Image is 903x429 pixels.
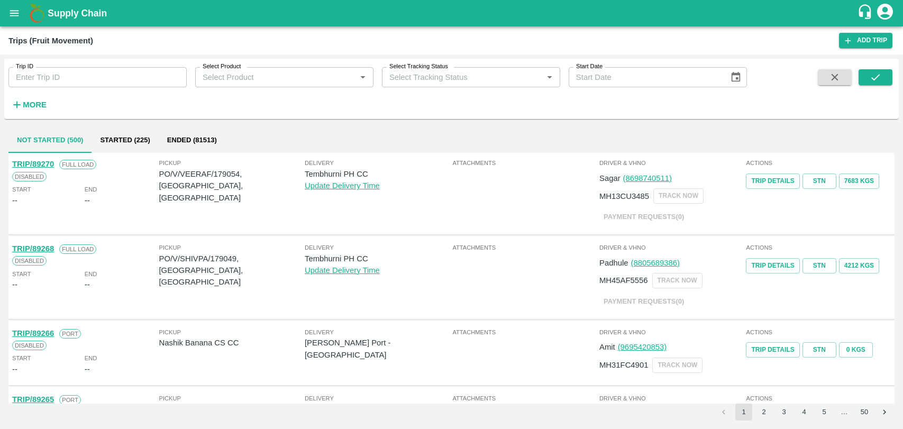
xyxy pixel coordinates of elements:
a: (8698740511) [623,174,672,182]
button: Not Started (500) [8,127,92,153]
button: open drawer [2,1,26,25]
a: TRIP/89265 [12,395,54,404]
label: Trip ID [16,62,33,71]
label: Select Product [203,62,241,71]
span: End [85,269,97,279]
span: Driver & VHNo [599,243,744,252]
div: -- [85,363,90,375]
span: Pickup [159,243,305,252]
div: customer-support [857,4,875,23]
span: End [85,185,97,194]
p: MH31FC4901 [599,359,648,371]
button: 7683 Kgs [839,174,879,189]
button: Open [356,70,370,84]
a: Trip Details [746,342,799,358]
button: 4212 Kgs [839,258,879,273]
a: STN [802,342,836,358]
span: Start [12,353,31,363]
span: Attachments [452,243,597,252]
div: account of current user [875,2,895,24]
span: Start [12,185,31,194]
a: Trip Details [746,258,799,273]
p: Tembhurni PH CC [305,168,450,180]
img: logo [26,3,48,24]
span: Delivery [305,327,450,337]
input: Select Tracking Status [385,70,526,84]
span: Attachments [452,327,597,337]
span: Pickup [159,394,305,403]
button: Go to next page [876,404,893,421]
button: Go to page 2 [755,404,772,421]
span: End [85,353,97,363]
strong: More [23,101,47,109]
button: page 1 [735,404,752,421]
span: Driver & VHNo [599,327,744,337]
p: Tembhurni PH CC [305,253,450,264]
button: Go to page 5 [816,404,833,421]
button: Go to page 50 [856,404,873,421]
p: PO/V/VEERAF/179054, [GEOGRAPHIC_DATA], [GEOGRAPHIC_DATA] [159,168,305,204]
button: Ended (81513) [159,127,225,153]
p: Nashik Banana CS CC [159,337,305,349]
p: MH13CU3485 [599,190,649,202]
button: Open [543,70,557,84]
button: More [8,96,49,114]
span: Delivery [305,158,450,168]
span: Delivery [305,243,450,252]
span: Driver & VHNo [599,394,744,403]
a: Trip Details [746,174,799,189]
span: Sagar [599,174,621,182]
a: Update Delivery Time [305,266,380,275]
span: Actions [746,243,891,252]
a: Update Delivery Time [305,181,380,190]
span: Attachments [452,394,597,403]
input: Start Date [569,67,722,87]
span: Driver & VHNo [599,158,744,168]
span: Delivery [305,394,450,403]
label: Select Tracking Status [389,62,448,71]
span: Disabled [12,341,47,350]
p: PO/V/SHIVPA/179049, [GEOGRAPHIC_DATA], [GEOGRAPHIC_DATA] [159,253,305,288]
a: Add Trip [839,33,892,48]
a: Supply Chain [48,6,857,21]
span: Actions [746,394,891,403]
a: (8805689386) [631,259,679,267]
a: TRIP/89266 [12,329,54,337]
span: Pickup [159,158,305,168]
span: Full Load [59,244,96,254]
div: -- [12,363,17,375]
span: Actions [746,158,891,168]
span: Start [12,269,31,279]
div: -- [12,195,17,206]
p: MH45AF5556 [599,275,648,286]
span: Full Load [59,160,96,169]
nav: pagination navigation [714,404,895,421]
p: [PERSON_NAME] Port - [GEOGRAPHIC_DATA] [305,337,450,361]
div: -- [85,195,90,206]
a: (9695420853) [618,343,667,351]
button: Go to page 3 [776,404,792,421]
span: Disabled [12,256,47,266]
span: Pickup [159,327,305,337]
a: TRIP/89270 [12,160,54,168]
span: Port [59,329,81,339]
b: Supply Chain [48,8,107,19]
span: Padhule [599,259,628,267]
button: Started (225) [92,127,158,153]
div: -- [12,279,17,290]
button: Choose date [726,67,746,87]
input: Select Product [198,70,353,84]
span: Attachments [452,158,597,168]
a: STN [802,174,836,189]
a: TRIP/89268 [12,244,54,253]
a: STN [802,258,836,273]
span: Actions [746,327,891,337]
label: Start Date [576,62,603,71]
span: Port [59,395,81,405]
div: … [836,407,853,417]
button: Go to page 4 [796,404,813,421]
div: -- [85,279,90,290]
span: Amit [599,343,615,351]
span: Disabled [12,172,47,181]
button: 0 Kgs [839,342,873,358]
